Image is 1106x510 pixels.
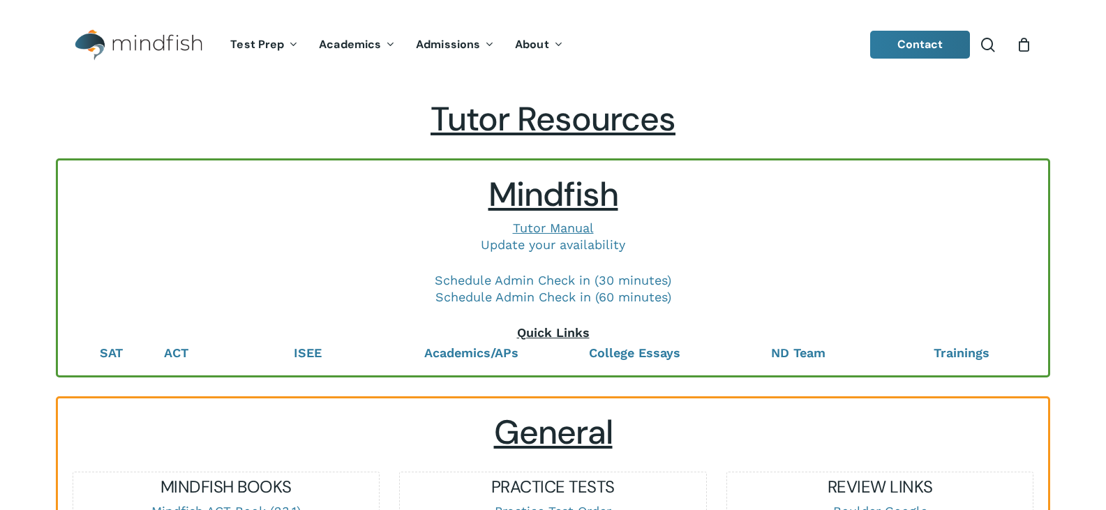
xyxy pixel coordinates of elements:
[220,19,573,71] nav: Main Menu
[513,220,594,235] a: Tutor Manual
[416,37,480,52] span: Admissions
[424,345,518,360] a: Academics/APs
[405,39,505,51] a: Admissions
[870,31,971,59] a: Contact
[897,37,943,52] span: Contact
[431,97,675,141] span: Tutor Resources
[100,345,123,360] a: SAT
[934,345,989,360] a: Trainings
[589,345,680,360] a: College Essays
[294,345,322,360] a: ISEE
[517,325,590,340] span: Quick Links
[771,345,825,360] a: ND Team
[505,39,574,51] a: About
[1016,37,1031,52] a: Cart
[481,237,625,252] a: Update your availability
[73,476,380,498] h5: MINDFISH BOOKS
[164,345,188,360] a: ACT
[220,39,308,51] a: Test Prep
[488,172,618,216] span: Mindfish
[1014,418,1086,490] iframe: Chatbot
[515,37,549,52] span: About
[56,19,1050,71] header: Main Menu
[400,476,706,498] h5: PRACTICE TESTS
[727,476,1033,498] h5: REVIEW LINKS
[435,273,671,287] a: Schedule Admin Check in (30 minutes)
[494,410,613,454] span: General
[308,39,405,51] a: Academics
[319,37,381,52] span: Academics
[230,37,284,52] span: Test Prep
[435,290,671,304] a: Schedule Admin Check in (60 minutes)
